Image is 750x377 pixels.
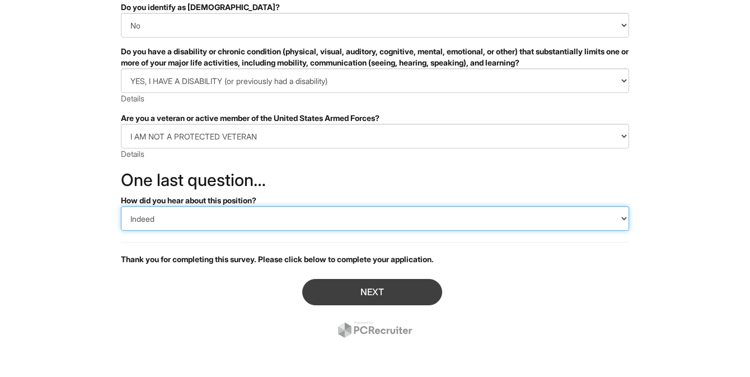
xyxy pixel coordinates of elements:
[121,46,629,68] div: Do you have a disability or chronic condition (physical, visual, auditory, cognitive, mental, emo...
[121,206,629,231] select: How did you hear about this position?
[121,2,629,13] div: Do you identify as [DEMOGRAPHIC_DATA]?
[121,171,629,189] h2: One last question…
[121,149,144,159] a: Details
[121,113,629,124] div: Are you a veteran or active member of the United States Armed Forces?
[302,279,442,305] button: Next
[121,68,629,93] select: Do you have a disability or chronic condition (physical, visual, auditory, cognitive, mental, emo...
[121,94,144,103] a: Details
[121,254,629,265] p: Thank you for completing this survey. Please click below to complete your application.
[121,195,629,206] div: How did you hear about this position?
[121,124,629,148] select: Are you a veteran or active member of the United States Armed Forces?
[121,13,629,38] select: Do you identify as transgender?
